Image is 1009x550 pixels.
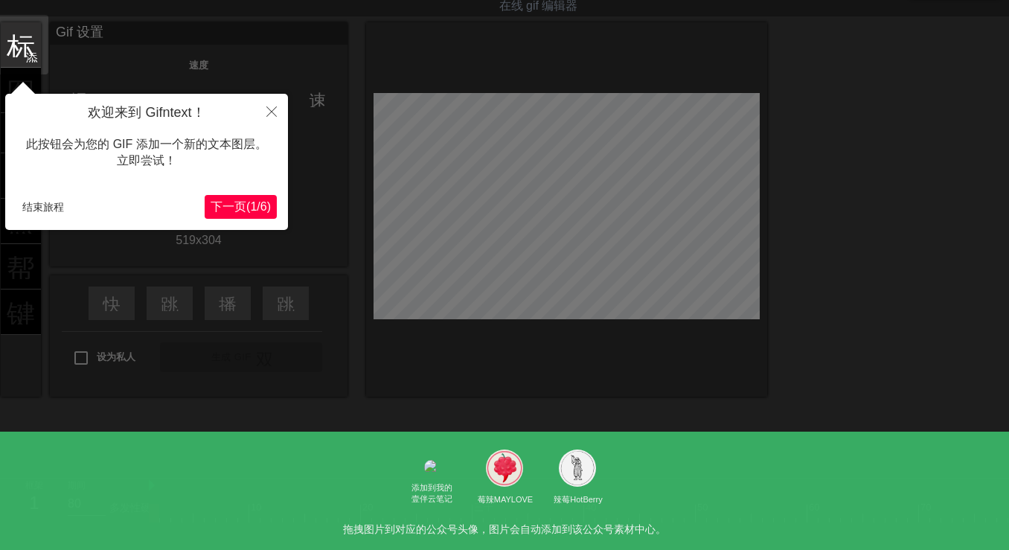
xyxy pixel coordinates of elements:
[255,94,288,128] button: 关闭
[205,195,277,219] button: 下一个
[16,105,277,121] h4: 欢迎来到 Gifntext！
[16,196,70,218] button: 结束旅程
[246,200,250,213] font: (
[260,200,267,213] font: 6
[211,200,246,213] font: 下一页
[22,201,64,213] font: 结束旅程
[267,200,271,213] font: )
[88,105,205,120] font: 欢迎来到 Gifntext！
[26,138,267,167] font: 此按钮会为您的 GIF 添加一个新的文本图层。立即尝试！
[257,200,260,213] font: /
[250,200,257,213] font: 1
